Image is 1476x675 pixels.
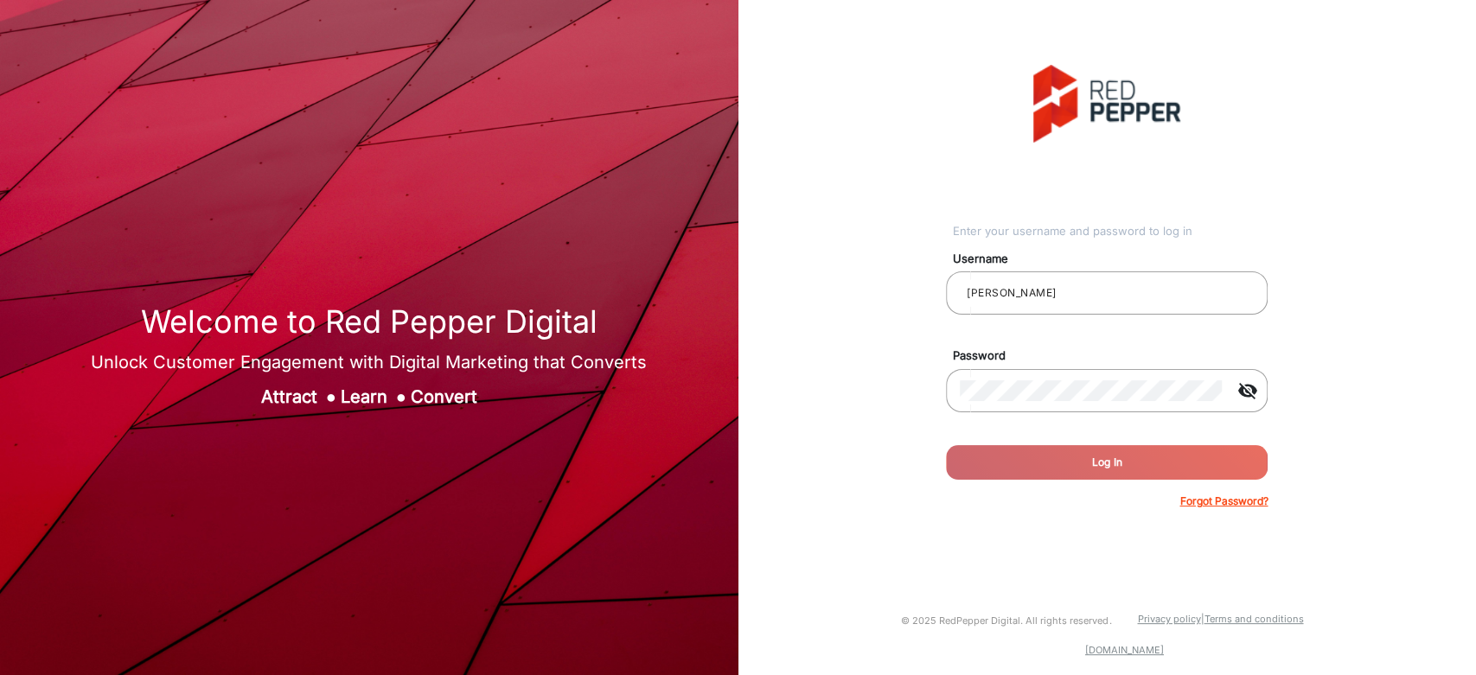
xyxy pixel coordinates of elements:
[1204,613,1303,625] a: Terms and conditions
[940,251,1288,268] mat-label: Username
[1200,613,1204,625] a: |
[91,303,647,341] h1: Welcome to Red Pepper Digital
[940,347,1288,365] mat-label: Password
[960,283,1254,303] input: Your username
[91,384,647,410] div: Attract Learn Convert
[396,386,406,407] span: ●
[1137,613,1200,625] a: Privacy policy
[1085,644,1164,656] a: [DOMAIN_NAME]
[1033,65,1180,143] img: vmg-logo
[1226,380,1268,401] mat-icon: visibility_off
[326,386,336,407] span: ●
[953,223,1268,240] div: Enter your username and password to log in
[91,349,647,375] div: Unlock Customer Engagement with Digital Marketing that Converts
[901,615,1111,627] small: © 2025 RedPepper Digital. All rights reserved.
[946,445,1268,480] button: Log In
[1179,494,1268,509] p: Forgot Password?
